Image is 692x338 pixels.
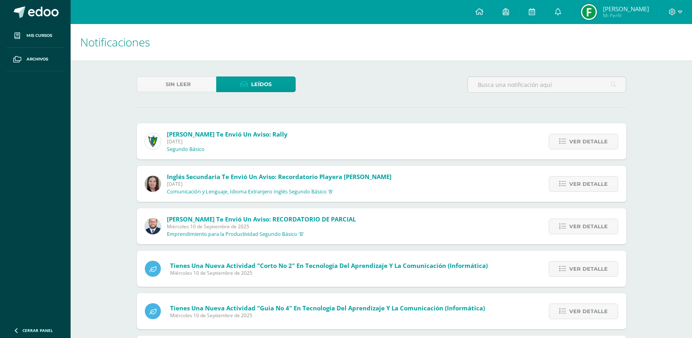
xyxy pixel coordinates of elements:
[145,218,161,234] img: eaa624bfc361f5d4e8a554d75d1a3cf6.png
[167,138,288,145] span: [DATE]
[145,133,161,149] img: 9f174a157161b4ddbe12118a61fed988.png
[170,312,485,319] span: Miércoles 10 de Septiembre de 2025
[26,32,52,39] span: Mis cursos
[26,56,48,62] span: Archivos
[6,48,64,71] a: Archivos
[167,130,288,138] span: [PERSON_NAME] te envió un aviso: Rally
[167,181,392,187] span: [DATE]
[569,304,608,319] span: Ver detalle
[251,77,272,92] span: Leídos
[569,219,608,234] span: Ver detalle
[145,176,161,192] img: 8af0450cf43d44e38c4a1497329761f3.png
[137,76,216,92] a: Sin leer
[167,215,356,223] span: [PERSON_NAME] te envió un aviso: RECORDATORIO DE PARCIAL
[569,177,608,191] span: Ver detalle
[167,146,205,153] p: Segundo Básico
[581,4,597,20] img: d75a0d7f342e31b277280e3f59aba681.png
[603,12,649,19] span: Mi Perfil
[170,304,485,312] span: Tienes una nueva actividad "Guia No 4" En Tecnología del Aprendizaje y la Comunicación (Informática)
[80,34,150,50] span: Notificaciones
[569,134,608,149] span: Ver detalle
[170,270,488,276] span: Miércoles 10 de Septiembre de 2025
[6,24,64,48] a: Mis cursos
[170,262,488,270] span: Tienes una nueva actividad "Corto No 2" En Tecnología del Aprendizaje y la Comunicación (Informát...
[166,77,191,92] span: Sin leer
[22,328,53,333] span: Cerrar panel
[216,76,296,92] a: Leídos
[468,77,626,93] input: Busca una notificación aquí
[569,262,608,276] span: Ver detalle
[603,5,649,13] span: [PERSON_NAME]
[167,173,392,181] span: Inglés Secundaria te envió un aviso: Recordatorio Playera [PERSON_NAME]
[167,223,356,230] span: Miércoles 10 de Septiembre de 2025
[167,189,333,195] p: Comunicación y Lenguaje, Idioma Extranjero Inglés Segundo Básico 'B'
[167,231,304,237] p: Emprendimiento para la Productividad Segundo Básico 'B'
